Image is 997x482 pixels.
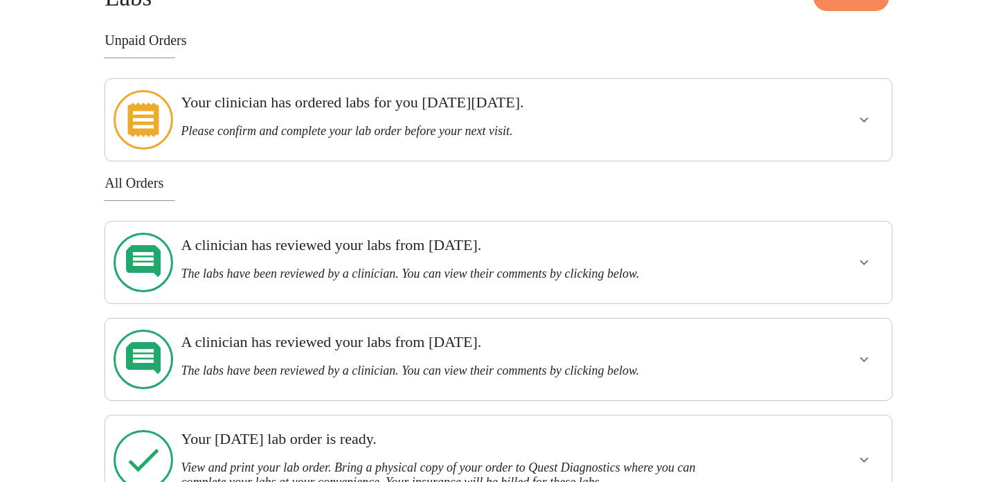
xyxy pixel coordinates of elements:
[181,124,740,139] h3: Please confirm and complete your lab order before your next visit.
[181,267,740,281] h3: The labs have been reviewed by a clinician. You can view their comments by clicking below.
[847,343,881,376] button: show more
[181,364,740,378] h3: The labs have been reviewed by a clinician. You can view their comments by clicking below.
[181,333,740,351] h3: A clinician has reviewed your labs from [DATE].
[847,443,881,476] button: show more
[105,175,892,191] h3: All Orders
[181,236,740,254] h3: A clinician has reviewed your labs from [DATE].
[105,33,892,48] h3: Unpaid Orders
[847,103,881,136] button: show more
[847,246,881,279] button: show more
[181,430,740,448] h3: Your [DATE] lab order is ready.
[181,93,740,111] h3: Your clinician has ordered labs for you [DATE][DATE].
